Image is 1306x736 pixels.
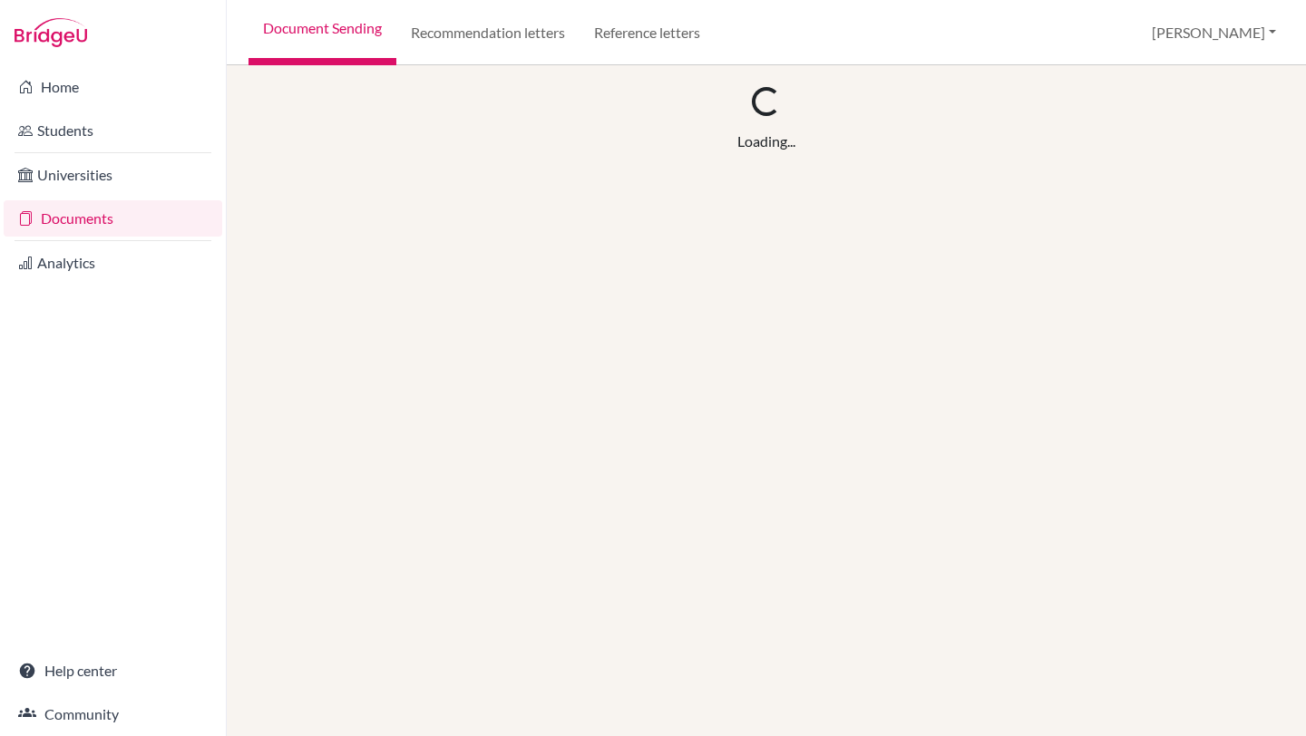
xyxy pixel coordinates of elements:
a: Community [4,696,222,732]
a: Universities [4,157,222,193]
a: Analytics [4,245,222,281]
a: Students [4,112,222,149]
a: Documents [4,200,222,237]
a: Home [4,69,222,105]
img: Bridge-U [15,18,87,47]
button: [PERSON_NAME] [1144,15,1284,50]
div: Loading... [737,131,795,152]
a: Help center [4,653,222,689]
